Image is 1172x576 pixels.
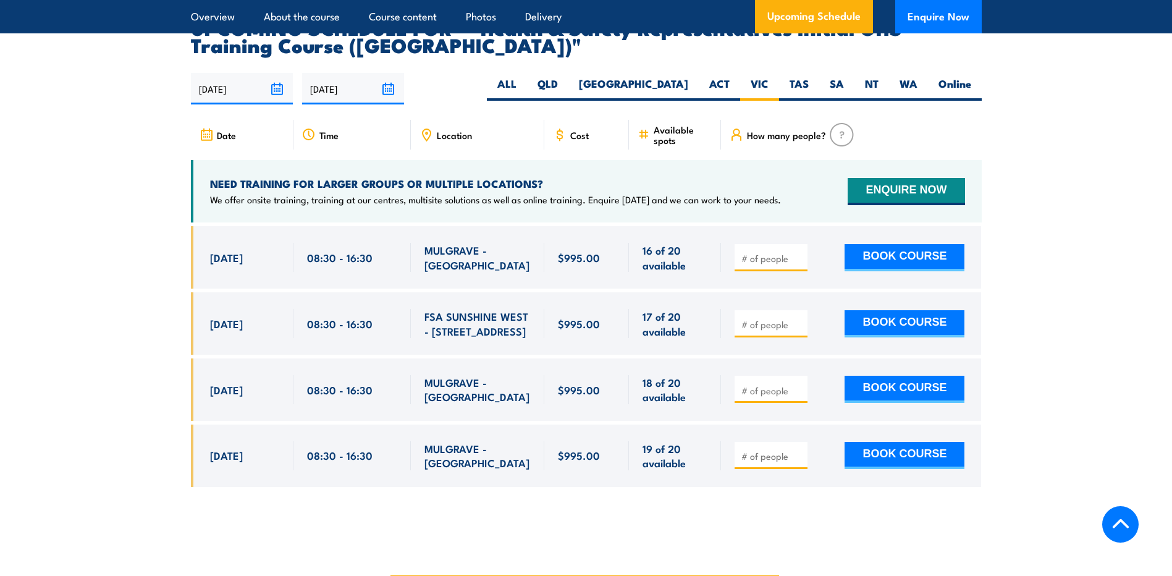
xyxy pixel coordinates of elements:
span: Cost [570,130,589,140]
span: 17 of 20 available [643,309,707,338]
span: Available spots [654,124,712,145]
span: $995.00 [558,316,600,331]
input: # of people [741,318,803,331]
label: Online [928,77,982,101]
span: $995.00 [558,383,600,397]
input: # of people [741,384,803,397]
span: 08:30 - 16:30 [307,316,373,331]
button: BOOK COURSE [845,376,964,403]
span: [DATE] [210,448,243,462]
span: 08:30 - 16:30 [307,448,373,462]
label: QLD [527,77,568,101]
input: To date [302,73,404,104]
span: MULGRAVE - [GEOGRAPHIC_DATA] [424,441,531,470]
span: How many people? [747,130,826,140]
button: BOOK COURSE [845,310,964,337]
span: $995.00 [558,448,600,462]
span: Location [437,130,472,140]
span: MULGRAVE - [GEOGRAPHIC_DATA] [424,243,531,272]
span: [DATE] [210,383,243,397]
button: BOOK COURSE [845,244,964,271]
h4: NEED TRAINING FOR LARGER GROUPS OR MULTIPLE LOCATIONS? [210,177,781,190]
input: From date [191,73,293,104]
span: MULGRAVE - [GEOGRAPHIC_DATA] [424,375,531,404]
span: 08:30 - 16:30 [307,383,373,397]
p: We offer onsite training, training at our centres, multisite solutions as well as online training... [210,193,781,206]
span: 08:30 - 16:30 [307,250,373,265]
label: NT [854,77,889,101]
span: $995.00 [558,250,600,265]
span: 16 of 20 available [643,243,707,272]
button: BOOK COURSE [845,442,964,469]
span: Time [319,130,339,140]
label: TAS [779,77,819,101]
span: Date [217,130,236,140]
button: ENQUIRE NOW [848,178,964,205]
label: ACT [699,77,740,101]
input: # of people [741,450,803,462]
label: [GEOGRAPHIC_DATA] [568,77,699,101]
label: SA [819,77,854,101]
span: 19 of 20 available [643,441,707,470]
label: VIC [740,77,779,101]
input: # of people [741,252,803,265]
span: [DATE] [210,316,243,331]
span: [DATE] [210,250,243,265]
label: ALL [487,77,527,101]
h2: UPCOMING SCHEDULE FOR - "Health & Safety Representatives Initial OHS Training Course ([GEOGRAPHIC... [191,19,982,53]
span: FSA SUNSHINE WEST - [STREET_ADDRESS] [424,309,531,338]
label: WA [889,77,928,101]
span: 18 of 20 available [643,375,707,404]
